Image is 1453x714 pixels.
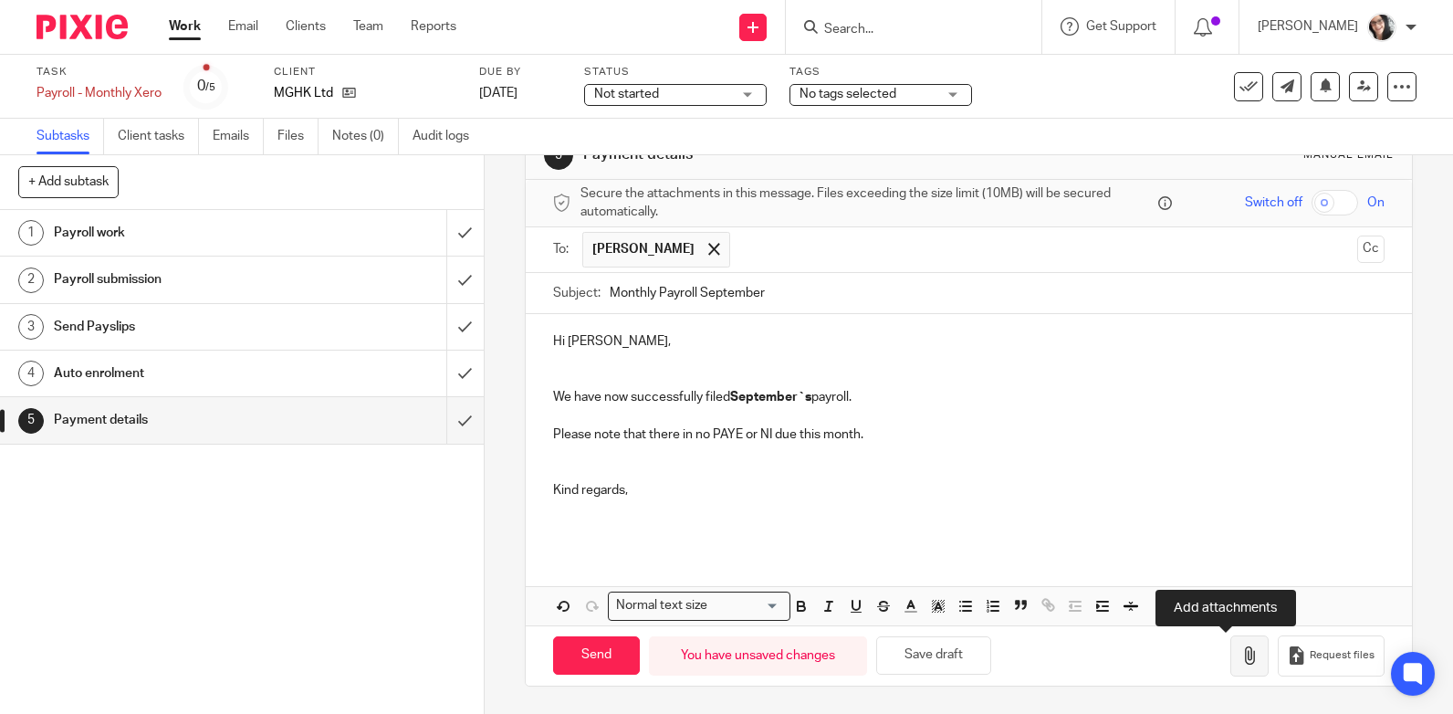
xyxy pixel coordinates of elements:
a: Notes (0) [332,119,399,154]
button: Cc [1357,236,1385,263]
a: Work [169,17,201,36]
label: Subject: [553,284,601,302]
div: 1 [18,220,44,246]
span: mattkindstrand93@gmail.com [582,232,730,268]
p: Hi [PERSON_NAME], [553,332,1385,351]
span: On [1367,194,1385,212]
a: Email [228,17,258,36]
label: Due by [479,65,561,79]
span: Get Support [1086,20,1156,33]
input: Send [553,636,640,676]
span: [PERSON_NAME] [592,240,695,258]
a: Subtasks [37,119,104,154]
h1: Send Payslips [54,313,303,341]
button: + Add subtask [18,166,119,197]
div: 5 [18,408,44,434]
div: 2 [18,268,44,293]
h1: Payment details [583,145,1008,164]
a: Client tasks [118,119,199,154]
div: Search for option [608,592,790,620]
h1: Payroll submission [54,266,303,293]
h1: Payroll work [54,219,303,247]
button: Request files [1278,635,1384,677]
a: Files [277,119,319,154]
p: [PERSON_NAME] [1258,17,1358,36]
label: Task [37,65,162,79]
p: Kind regards, [553,481,1385,499]
h1: Auto enrolment [54,360,303,387]
p: We have now successfully filed payroll. [553,370,1385,407]
p: Please note that there in no PAYE or NI due this month. [553,425,1385,444]
h1: Payment details [54,406,303,434]
button: Save draft [876,636,991,676]
strong: September`s [730,391,811,404]
label: Status [584,65,767,79]
img: me%20(1).jpg [1367,13,1396,42]
span: Secure the attachments in this message. Files exceeding the size limit (10MB) will be secured aut... [580,184,1154,222]
span: Normal text size [612,596,712,615]
div: 4 [18,361,44,386]
span: Request files [1310,648,1375,663]
a: Team [353,17,383,36]
div: You have unsaved changes [649,636,867,676]
div: 3 [18,314,44,340]
a: Audit logs [413,119,483,154]
a: Clients [286,17,326,36]
img: Pixie [37,15,128,39]
div: 0 [197,76,215,97]
a: Emails [213,119,264,154]
span: [DATE] [479,87,517,100]
input: Search [822,22,987,38]
div: Manual email [1303,148,1394,163]
p: MGHK Ltd [274,84,333,102]
label: Client [274,65,456,79]
label: Tags [789,65,972,79]
span: Not started [594,88,659,100]
span: Switch off [1245,194,1302,212]
input: Search for option [714,596,779,615]
span: No tags selected [800,88,896,100]
a: Reports [411,17,456,36]
small: /5 [205,82,215,92]
div: Payroll - Monthly Xero [37,84,162,102]
div: 5 [544,141,573,170]
label: To: [553,240,573,258]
